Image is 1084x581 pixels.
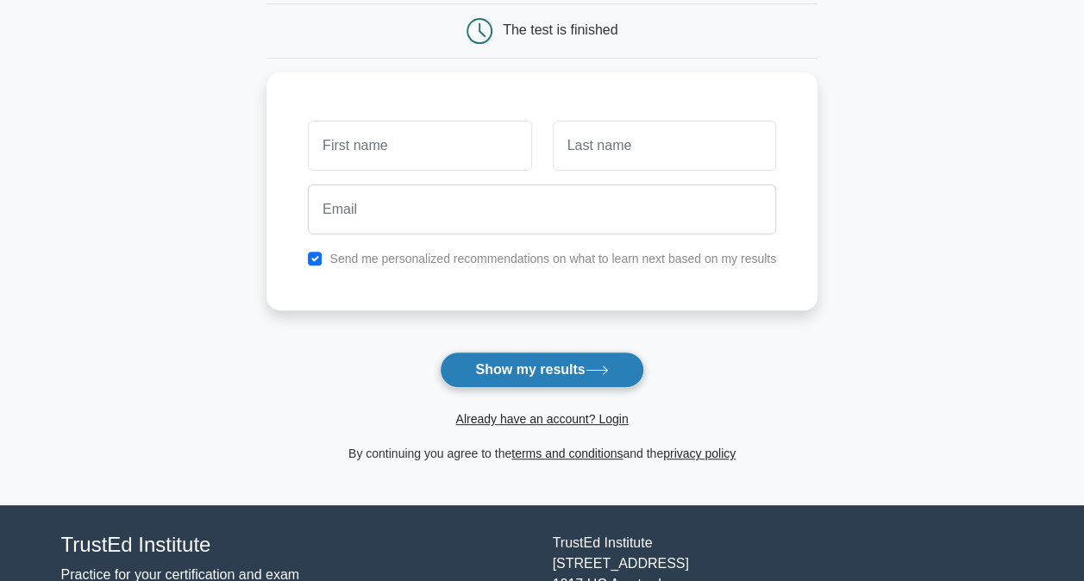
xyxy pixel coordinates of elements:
input: Last name [553,121,776,171]
button: Show my results [440,352,643,388]
input: First name [308,121,531,171]
label: Send me personalized recommendations on what to learn next based on my results [329,252,776,266]
h4: TrustEd Institute [61,533,532,558]
div: By continuing you agree to the and the [256,443,828,464]
a: Already have an account? Login [455,412,628,426]
a: terms and conditions [511,447,623,460]
input: Email [308,184,776,234]
a: privacy policy [663,447,736,460]
div: The test is finished [503,22,617,37]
